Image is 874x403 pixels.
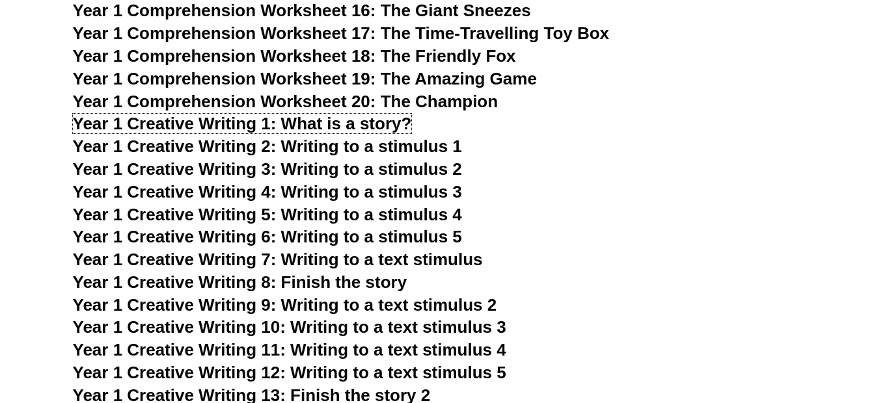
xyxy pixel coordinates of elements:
a: Year 1 Creative Writing 8: Finish the story [73,272,407,292]
a: Year 1 Creative Writing 1: What is a story? [73,114,412,133]
a: Year 1 Comprehension Worksheet 18: The Friendly Fox [73,46,516,66]
a: Year 1 Creative Writing 5: Writing to a stimulus 4 [73,205,462,224]
a: Year 1 Creative Writing 11: Writing to a text stimulus 4 [73,340,506,359]
a: Year 1 Creative Writing 4: Writing to a stimulus 3 [73,182,462,201]
a: Year 1 Creative Writing 2: Writing to a stimulus 1 [73,136,462,156]
a: Year 1 Comprehension Worksheet 16: The Giant Sneezes [73,1,531,20]
a: Year 1 Creative Writing 12: Writing to a text stimulus 5 [73,363,506,382]
a: Year 1 Comprehension Worksheet 19: The Amazing Game [73,69,537,88]
a: Year 1 Comprehension Worksheet 20: The Champion [73,92,498,111]
a: Year 1 Creative Writing 10: Writing to a text stimulus 3 [73,317,506,337]
iframe: Chat Widget [657,256,874,403]
a: Year 1 Creative Writing 6: Writing to a stimulus 5 [73,227,462,246]
a: Year 1 Creative Writing 9: Writing to a text stimulus 2 [73,295,497,315]
a: Year 1 Creative Writing 3: Writing to a stimulus 2 [73,159,462,179]
a: Year 1 Creative Writing 7: Writing to a text stimulus [73,250,483,269]
a: Year 1 Comprehension Worksheet 17: The Time-Travelling Toy Box [73,23,610,43]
